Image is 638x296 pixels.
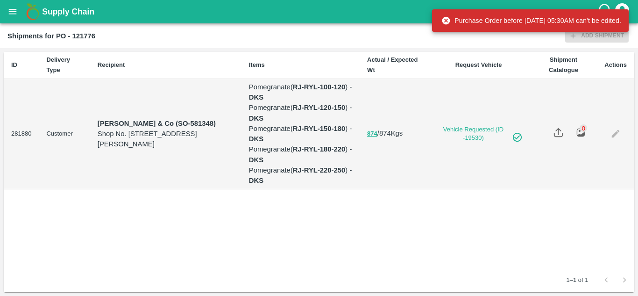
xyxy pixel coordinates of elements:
b: Items [249,61,265,68]
a: Vehicle Requested (ID -19530) [435,125,523,143]
strong: DKS [249,135,263,143]
b: RJ-RYL-120-150 [293,104,345,111]
b: Shipment Catalogue [549,56,578,73]
p: / 874 Kgs [367,128,419,139]
p: Pomegranate ( ) - [249,123,352,144]
img: preview [576,128,586,137]
button: 874 [367,129,377,139]
td: 281880 [4,79,39,189]
p: Pomegranate ( ) - [249,144,352,165]
button: open drawer [2,1,23,22]
td: Customer [39,79,90,189]
p: Shop No. [STREET_ADDRESS][PERSON_NAME] [98,129,234,150]
b: Actual / Expected Wt [367,56,418,73]
div: 0 [580,124,587,132]
a: Supply Chain [42,5,597,18]
div: customer-support [597,3,614,20]
img: share [553,128,563,137]
b: ID [11,61,17,68]
p: Pomegranate ( ) - [249,102,352,123]
b: Actions [604,61,627,68]
strong: [PERSON_NAME] & Co (SO-581348) [98,120,216,127]
p: 1–1 of 1 [566,276,588,285]
strong: DKS [249,156,263,164]
div: Purchase Order before [DATE] 05:30AM can't be edited. [441,12,621,29]
div: account of current user [614,2,631,22]
b: RJ-RYL-220-250 [293,166,345,174]
strong: DKS [249,177,263,184]
p: Pomegranate ( ) - [249,82,352,103]
b: RJ-RYL-100-120 [293,83,345,91]
b: Supply Chain [42,7,94,16]
b: Shipments for PO - 121776 [7,32,95,40]
b: Delivery Type [46,56,70,73]
b: RJ-RYL-180-220 [293,145,345,153]
b: Recipient [98,61,125,68]
b: Request Vehicle [455,61,502,68]
p: Pomegranate ( ) - [249,165,352,186]
img: logo [23,2,42,21]
strong: DKS [249,115,263,122]
strong: DKS [249,94,263,101]
b: RJ-RYL-150-180 [293,125,345,132]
